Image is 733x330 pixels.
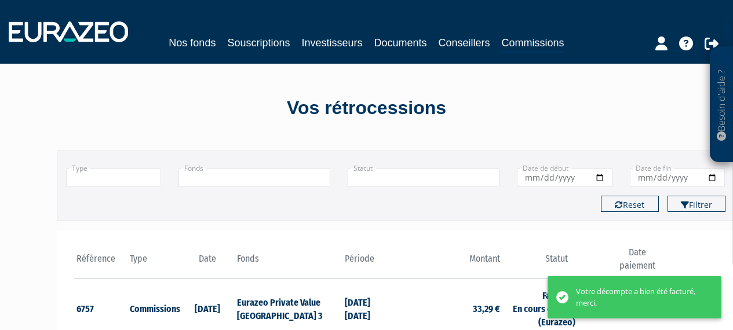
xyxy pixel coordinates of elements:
th: Fonds [234,246,341,279]
button: Filtrer [668,196,725,212]
img: 1732889491-logotype_eurazeo_blanc_rvb.png [9,21,128,42]
th: Date paiement [610,246,664,279]
a: Commissions [502,35,564,53]
div: Votre décompte a bien été facturé, merci. [576,286,704,309]
a: Souscriptions [227,35,290,51]
th: Période [342,246,396,279]
button: Reset [601,196,659,212]
th: Type [127,246,181,279]
div: Vos rétrocessions [37,95,697,122]
p: Besoin d'aide ? [715,53,728,157]
a: Nos fonds [169,35,216,51]
a: Investisseurs [301,35,362,51]
a: Documents [374,35,427,51]
a: Conseillers [439,35,490,51]
th: Référence [74,246,127,279]
th: Montant [396,246,503,279]
th: Statut [503,246,610,279]
th: Date [181,246,235,279]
